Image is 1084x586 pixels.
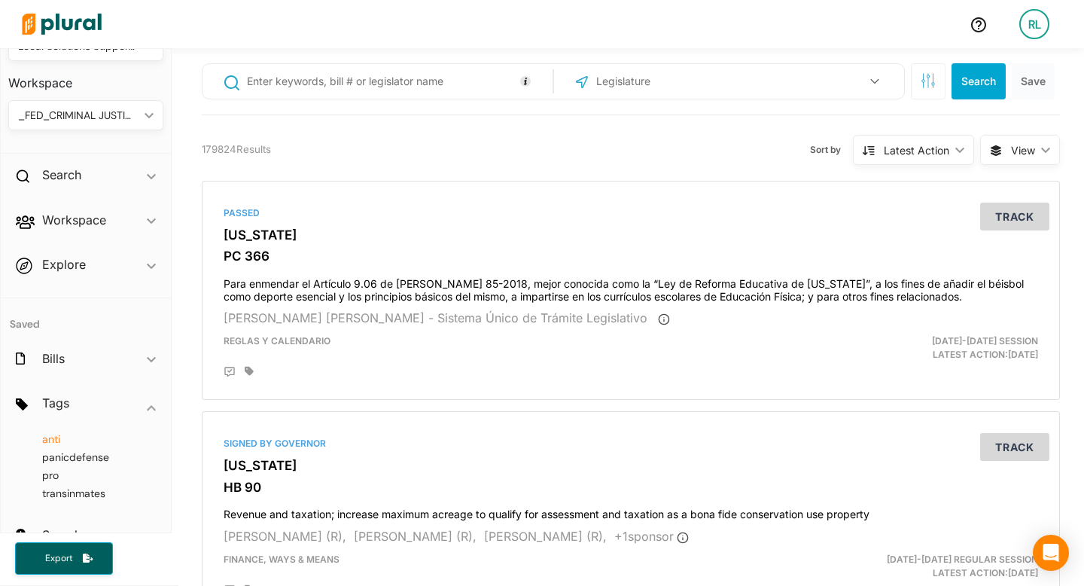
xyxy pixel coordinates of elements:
h4: Para enmendar el Artículo 9.06 de [PERSON_NAME] 85-2018, mejor conocida como la “Ley de Reforma E... [224,270,1038,304]
h3: [US_STATE] [224,227,1038,243]
span: [PERSON_NAME] (R), [354,529,477,544]
h3: PC 366 [224,249,1038,264]
h2: Tags [42,395,69,411]
input: Legislature [595,67,756,96]
a: transinmates [23,487,105,500]
div: Latest Action: [DATE] [770,553,1049,580]
input: Enter keywords, bill # or legislator name [245,67,537,96]
h4: Saved [1,298,171,335]
span: [PERSON_NAME] (R), [224,529,346,544]
span: Export [35,552,83,565]
button: Track [980,203,1049,230]
div: Add tags [245,366,254,377]
h3: HB 90 [224,480,1038,495]
div: Signed by Governor [224,437,1038,450]
div: Passed [224,206,1038,220]
a: panicdefense [23,450,109,464]
span: Finance, Ways & Means [224,554,340,565]
div: Latest Action [884,142,949,158]
span: Search Filters [921,73,936,86]
span: pro [42,468,59,482]
h2: Searches [42,526,94,543]
a: anti [23,432,60,446]
button: Search [952,63,1006,99]
span: + 1 sponsor [614,529,689,544]
div: _FED_CRIMINAL JUSTICE [18,108,139,124]
span: [PERSON_NAME] (R), [484,529,607,544]
span: transinmates [42,487,105,500]
a: pro [23,468,59,482]
h2: Bills [42,350,65,367]
span: [PERSON_NAME] [PERSON_NAME] - Sistema Único de Trámite Legislativo [224,310,647,325]
span: [DATE]-[DATE] Regular Session [887,554,1038,565]
div: Tooltip anchor [519,75,532,88]
a: RL [1007,3,1061,45]
button: Export [15,542,113,575]
div: Open Intercom Messenger [1033,535,1069,571]
span: Reglas y Calendario [224,335,330,346]
div: RL [1019,9,1049,39]
span: panicdefense [42,450,109,464]
span: anti [42,432,60,446]
button: Track [980,433,1049,461]
span: [DATE]-[DATE] Session [932,335,1038,346]
div: Latest Action: [DATE] [770,334,1049,362]
button: Save [1012,63,1055,99]
span: View [1011,142,1035,158]
h3: [US_STATE] [224,458,1038,473]
span: Sort by [810,143,853,157]
h2: Search [42,166,81,183]
h3: Workspace [8,61,163,94]
h2: Explore [42,256,86,273]
h4: Revenue and taxation; increase maximum acreage to qualify for assessment and taxation as a bona f... [224,501,1038,521]
div: Add Position Statement [224,366,236,378]
h2: Workspace [42,212,106,228]
div: 179824 Results [202,142,271,157]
